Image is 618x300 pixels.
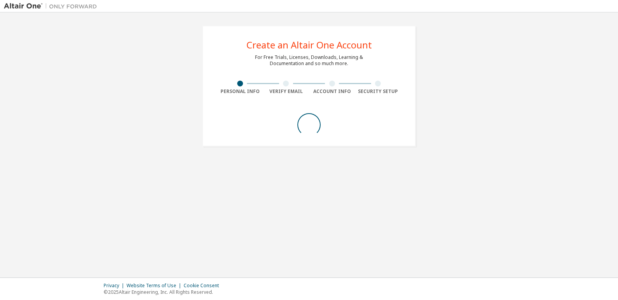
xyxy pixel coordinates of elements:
[104,283,127,289] div: Privacy
[355,88,401,95] div: Security Setup
[255,54,363,67] div: For Free Trials, Licenses, Downloads, Learning & Documentation and so much more.
[263,88,309,95] div: Verify Email
[217,88,263,95] div: Personal Info
[104,289,224,295] p: © 2025 Altair Engineering, Inc. All Rights Reserved.
[184,283,224,289] div: Cookie Consent
[4,2,101,10] img: Altair One
[127,283,184,289] div: Website Terms of Use
[247,40,372,50] div: Create an Altair One Account
[309,88,355,95] div: Account Info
